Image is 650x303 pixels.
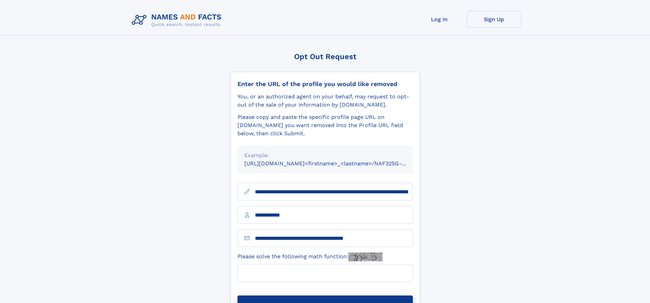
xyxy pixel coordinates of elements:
[237,113,413,138] div: Please copy and paste the specific profile page URL on [DOMAIN_NAME] you want removed into the Pr...
[244,160,426,167] small: [URL][DOMAIN_NAME]<firstname>_<lastname>/NAF325G-xxxxxxxx
[230,52,420,61] div: Opt Out Request
[244,151,406,160] div: Example:
[129,11,227,29] img: Logo Names and Facts
[412,11,467,28] a: Log In
[237,93,413,109] div: You, or an authorized agent on your behalf, may request to opt-out of the sale of your informatio...
[467,11,521,28] a: Sign Up
[237,252,382,261] label: Please solve the following math function:
[237,80,413,88] div: Enter the URL of the profile you would like removed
